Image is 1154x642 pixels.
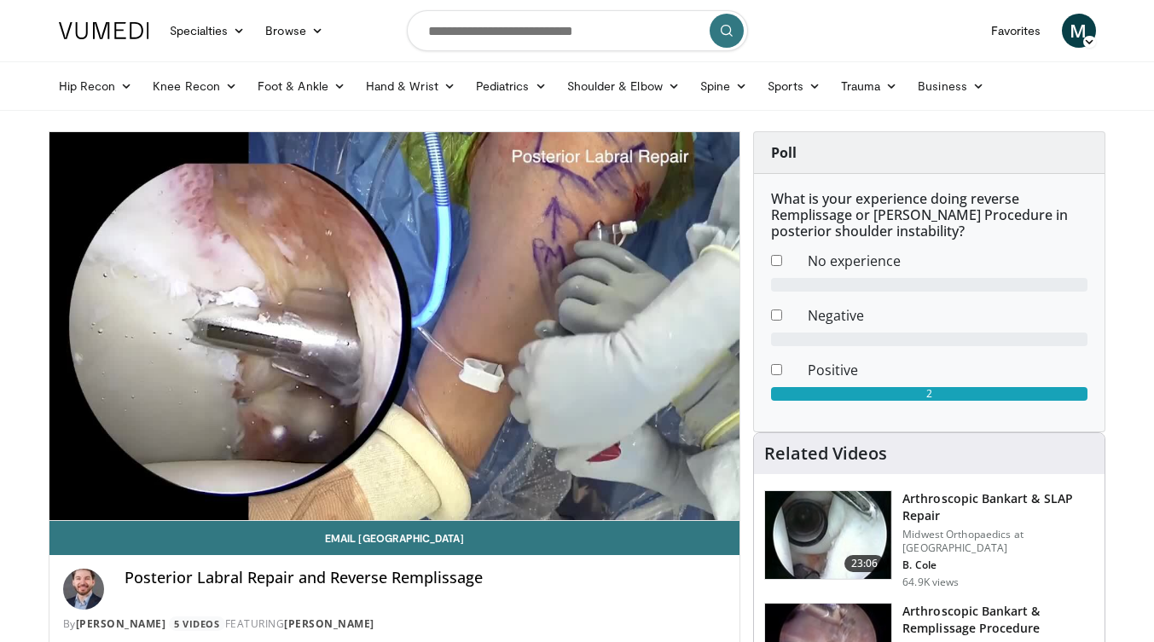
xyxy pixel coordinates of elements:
[757,69,831,103] a: Sports
[902,490,1094,524] h3: Arthroscopic Bankart & SLAP Repair
[795,251,1100,271] dd: No experience
[63,616,727,632] div: By FEATURING
[764,443,887,464] h4: Related Videos
[557,69,690,103] a: Shoulder & Elbow
[831,69,908,103] a: Trauma
[255,14,333,48] a: Browse
[1062,14,1096,48] a: M
[690,69,757,103] a: Spine
[466,69,557,103] a: Pediatrics
[76,616,166,631] a: [PERSON_NAME]
[771,191,1087,240] h6: What is your experience doing reverse Remplissage or [PERSON_NAME] Procedure in posterior shoulde...
[356,69,466,103] a: Hand & Wrist
[407,10,748,51] input: Search topics, interventions
[902,603,1094,637] h3: Arthroscopic Bankart & Remplissage Procedure
[49,69,143,103] a: Hip Recon
[284,616,374,631] a: [PERSON_NAME]
[795,305,1100,326] dd: Negative
[49,132,740,521] video-js: Video Player
[125,569,727,587] h4: Posterior Labral Repair and Reverse Remplissage
[771,387,1087,401] div: 2
[59,22,149,39] img: VuMedi Logo
[169,616,225,631] a: 5 Videos
[902,558,1094,572] p: B. Cole
[247,69,356,103] a: Foot & Ankle
[902,575,959,589] p: 64.9K views
[142,69,247,103] a: Knee Recon
[159,14,256,48] a: Specialties
[765,491,891,580] img: cole_0_3.png.150x105_q85_crop-smart_upscale.jpg
[981,14,1052,48] a: Favorites
[771,143,797,162] strong: Poll
[902,528,1094,555] p: Midwest Orthopaedics at [GEOGRAPHIC_DATA]
[795,360,1100,380] dd: Positive
[844,555,885,572] span: 23:06
[908,69,995,103] a: Business
[764,490,1094,589] a: 23:06 Arthroscopic Bankart & SLAP Repair Midwest Orthopaedics at [GEOGRAPHIC_DATA] B. Cole 64.9K ...
[63,569,104,610] img: Avatar
[49,521,740,555] a: Email [GEOGRAPHIC_DATA]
